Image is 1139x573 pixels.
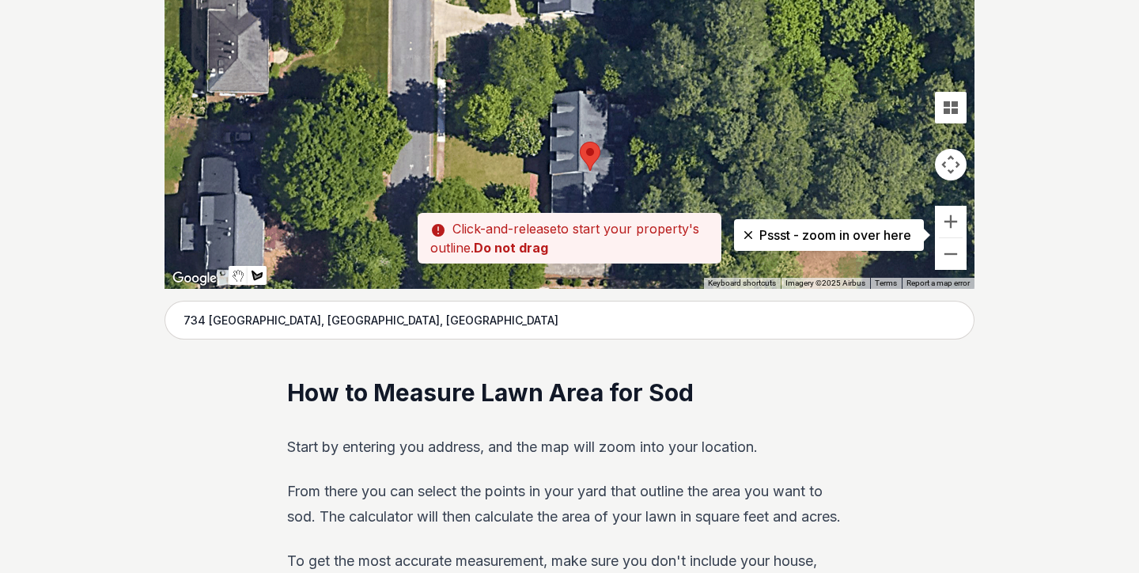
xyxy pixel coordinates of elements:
span: Imagery ©2025 Airbus [785,279,865,287]
button: Map camera controls [935,149,967,180]
a: Terms (opens in new tab) [875,279,897,287]
button: Keyboard shortcuts [708,278,776,289]
h2: How to Measure Lawn Area for Sod [287,378,853,409]
span: Click-and-release [452,221,557,237]
button: Zoom in [935,206,967,237]
button: Stop drawing [229,266,248,285]
p: Start by entering you address, and the map will zoom into your location. [287,434,853,460]
p: Pssst - zoom in over here [747,226,911,245]
a: Report a map error [906,279,970,287]
a: Open this area in Google Maps (opens a new window) [168,268,221,289]
button: Tilt map [935,92,967,123]
p: From there you can select the points in your yard that outline the area you want to sod. The calc... [287,479,853,529]
button: Draw a shape [248,266,267,285]
strong: Do not drag [474,240,548,256]
input: Enter your address to get started [165,301,974,340]
p: to start your property's outline. [418,213,721,264]
img: Google [168,268,221,289]
button: Zoom out [935,238,967,270]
